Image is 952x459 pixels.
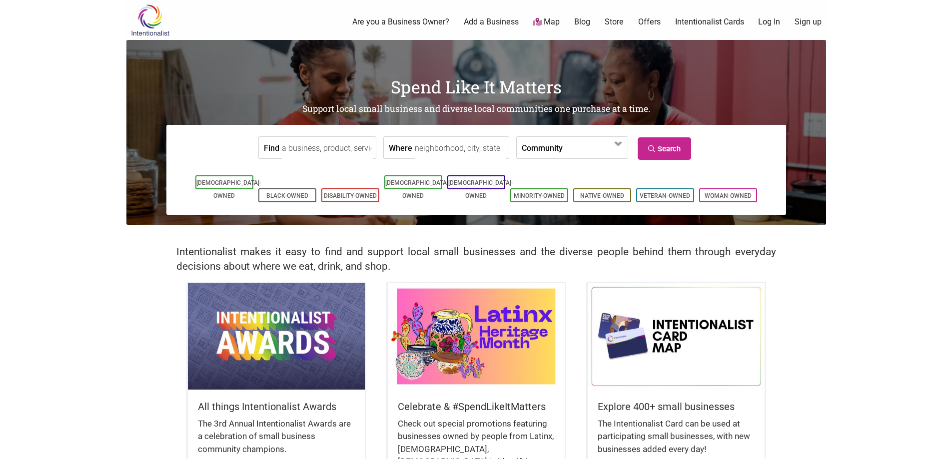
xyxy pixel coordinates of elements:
[324,192,377,199] a: Disability-Owned
[196,179,261,199] a: [DEMOGRAPHIC_DATA]-Owned
[522,137,563,158] label: Community
[398,400,555,414] h5: Celebrate & #SpendLikeItMatters
[388,283,565,389] img: Latinx / Hispanic Heritage Month
[675,16,744,27] a: Intentionalist Cards
[638,16,661,27] a: Offers
[188,283,365,389] img: Intentionalist Awards
[448,179,513,199] a: [DEMOGRAPHIC_DATA]-Owned
[126,4,174,36] img: Intentionalist
[198,400,355,414] h5: All things Intentionalist Awards
[389,137,412,158] label: Where
[464,16,519,27] a: Add a Business
[352,16,449,27] a: Are you a Business Owner?
[385,179,450,199] a: [DEMOGRAPHIC_DATA]-Owned
[605,16,624,27] a: Store
[533,16,560,28] a: Map
[126,103,826,115] h2: Support local small business and diverse local communities one purchase at a time.
[588,283,765,389] img: Intentionalist Card Map
[415,137,506,159] input: neighborhood, city, state
[574,16,590,27] a: Blog
[795,16,822,27] a: Sign up
[176,245,776,274] h2: Intentionalist makes it easy to find and support local small businesses and the diverse people be...
[580,192,624,199] a: Native-Owned
[705,192,752,199] a: Woman-Owned
[638,137,691,160] a: Search
[598,400,755,414] h5: Explore 400+ small businesses
[640,192,690,199] a: Veteran-Owned
[126,75,826,99] h1: Spend Like It Matters
[514,192,565,199] a: Minority-Owned
[266,192,308,199] a: Black-Owned
[264,137,279,158] label: Find
[758,16,780,27] a: Log In
[282,137,373,159] input: a business, product, service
